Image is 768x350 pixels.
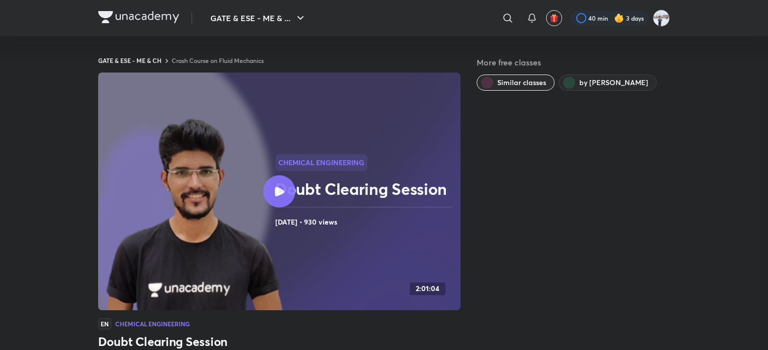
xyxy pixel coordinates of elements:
button: by Devendra Poonia [559,75,657,91]
button: GATE & ESE - ME & ... [204,8,313,28]
h4: 2:01:04 [416,285,439,293]
button: avatar [546,10,562,26]
img: Nikhil [653,10,670,27]
a: Company Logo [98,11,179,26]
a: GATE & ESE - ME & CH [98,56,162,64]
img: streak [614,13,624,23]
span: by Devendra Poonia [579,78,648,88]
h3: Doubt Clearing Session [98,333,460,349]
h5: More free classes [477,56,670,68]
a: Crash Course on Fluid Mechanics [172,56,264,64]
h4: [DATE] • 930 views [275,216,456,229]
button: Similar classes [477,75,555,91]
img: avatar [550,14,559,23]
span: Similar classes [497,78,546,88]
h2: Doubt Clearing Session [275,179,456,199]
h4: Chemical Engineering [115,321,190,327]
img: Company Logo [98,11,179,23]
span: EN [98,318,111,329]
